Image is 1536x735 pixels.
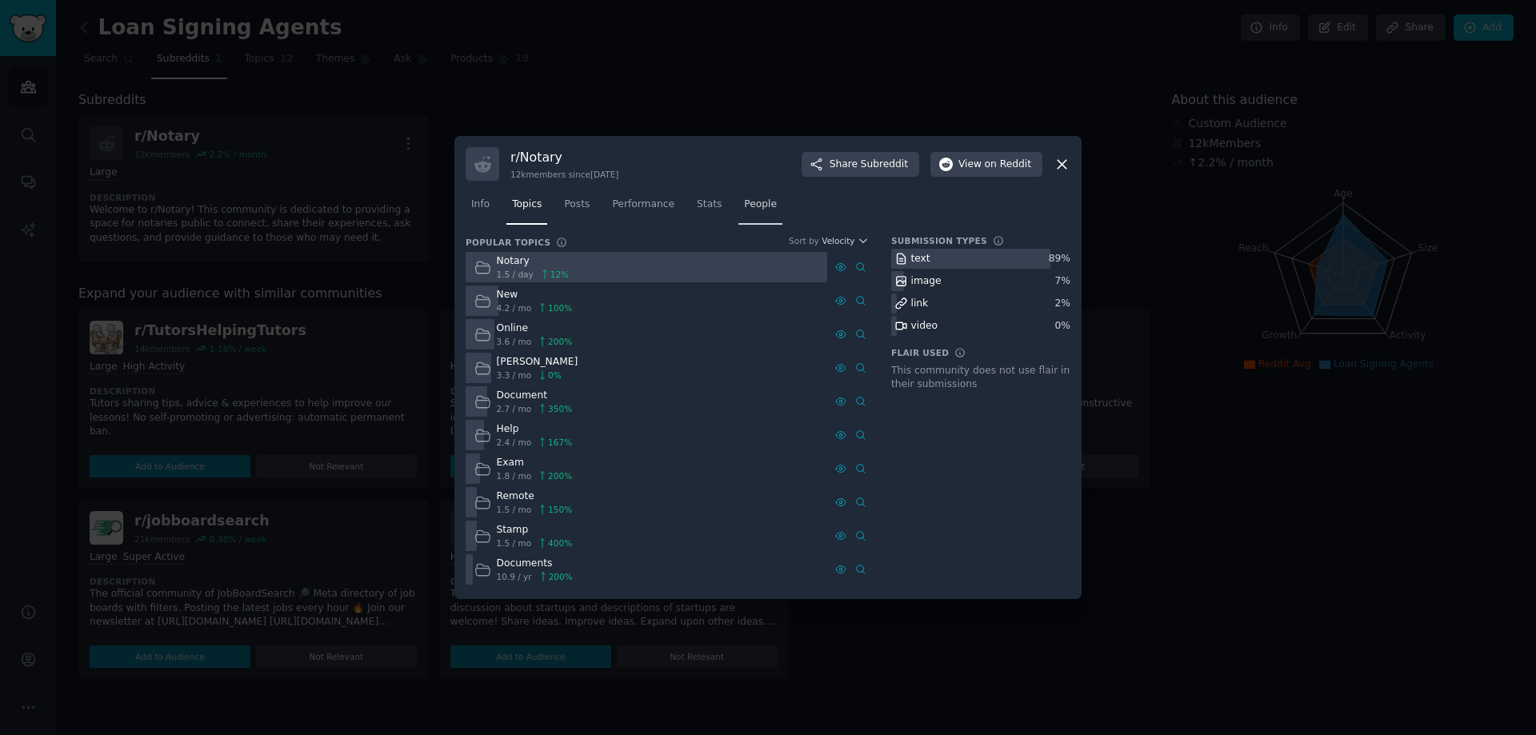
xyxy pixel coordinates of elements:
[985,158,1031,172] span: on Reddit
[497,322,573,336] div: Online
[548,437,572,448] span: 167 %
[548,504,572,515] span: 150 %
[691,192,727,225] a: Stats
[512,198,542,212] span: Topics
[1055,297,1070,311] div: 2 %
[697,198,722,212] span: Stats
[471,198,490,212] span: Info
[738,192,782,225] a: People
[548,403,572,414] span: 350 %
[911,252,930,266] div: text
[958,158,1031,172] span: View
[497,254,570,269] div: Notary
[497,336,532,347] span: 3.6 / mo
[1055,274,1070,289] div: 7 %
[506,192,547,225] a: Topics
[497,288,573,302] div: New
[497,504,532,515] span: 1.5 / mo
[548,470,572,481] span: 200 %
[497,403,532,414] span: 2.7 / mo
[606,192,680,225] a: Performance
[549,571,573,582] span: 200 %
[497,269,534,280] span: 1.5 / day
[550,269,569,280] span: 12 %
[497,537,532,549] span: 1.5 / mo
[466,237,550,248] h3: Popular Topics
[564,198,590,212] span: Posts
[497,571,532,582] span: 10.9 / yr
[497,302,532,314] span: 4.2 / mo
[510,169,618,180] div: 12k members since [DATE]
[497,489,573,504] div: Remote
[911,297,929,311] div: link
[822,235,854,246] span: Velocity
[789,235,819,246] div: Sort by
[558,192,595,225] a: Posts
[497,369,532,381] span: 3.3 / mo
[822,235,869,246] button: Velocity
[891,235,987,246] h3: Submission Types
[548,302,572,314] span: 100 %
[548,537,572,549] span: 400 %
[911,319,938,334] div: video
[497,355,578,369] div: [PERSON_NAME]
[612,198,674,212] span: Performance
[548,369,562,381] span: 0 %
[497,437,532,448] span: 2.4 / mo
[911,274,942,289] div: image
[1055,319,1070,334] div: 0 %
[1049,252,1070,266] div: 89 %
[497,456,573,470] div: Exam
[891,347,949,358] h3: Flair Used
[466,192,495,225] a: Info
[930,152,1042,178] button: Viewon Reddit
[548,336,572,347] span: 200 %
[744,198,777,212] span: People
[830,158,908,172] span: Share
[497,557,573,571] div: Documents
[497,523,573,537] div: Stamp
[497,422,573,437] div: Help
[510,149,618,166] h3: r/ Notary
[861,158,908,172] span: Subreddit
[497,470,532,481] span: 1.8 / mo
[891,364,1070,392] div: This community does not use flair in their submissions
[497,389,573,403] div: Document
[802,152,919,178] button: ShareSubreddit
